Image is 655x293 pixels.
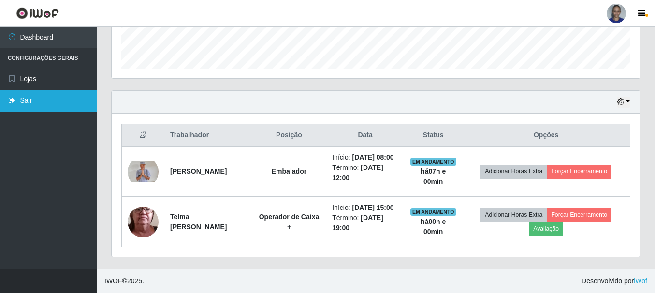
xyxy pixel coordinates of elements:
[128,161,159,182] img: 1680193572797.jpeg
[529,222,563,236] button: Avaliação
[332,203,398,213] li: Início:
[252,124,327,147] th: Posição
[480,165,547,178] button: Adicionar Horas Extra
[352,153,393,161] time: [DATE] 08:00
[326,124,404,147] th: Data
[582,276,647,286] span: Desenvolvido por
[404,124,462,147] th: Status
[462,124,630,147] th: Opções
[332,153,398,163] li: Início:
[170,167,227,175] strong: [PERSON_NAME]
[128,187,159,256] img: 1744294731442.jpeg
[332,213,398,233] li: Término:
[547,165,611,178] button: Forçar Encerramento
[259,213,320,231] strong: Operador de Caixa +
[410,208,456,216] span: EM ANDAMENTO
[16,7,59,19] img: CoreUI Logo
[547,208,611,222] button: Forçar Encerramento
[170,213,227,231] strong: Telma [PERSON_NAME]
[104,276,144,286] span: © 2025 .
[634,277,647,285] a: iWof
[421,218,446,236] strong: há 00 h e 00 min
[421,167,446,185] strong: há 07 h e 00 min
[410,158,456,166] span: EM ANDAMENTO
[480,208,547,222] button: Adicionar Horas Extra
[104,277,122,285] span: IWOF
[332,163,398,183] li: Término:
[272,167,306,175] strong: Embalador
[352,204,393,211] time: [DATE] 15:00
[164,124,252,147] th: Trabalhador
